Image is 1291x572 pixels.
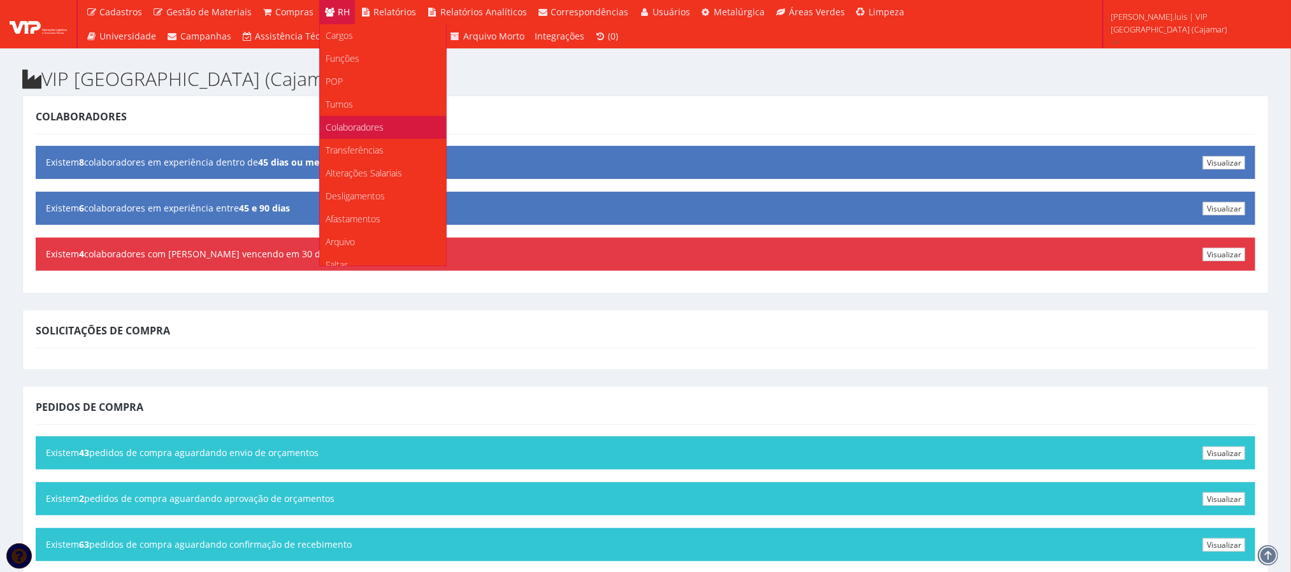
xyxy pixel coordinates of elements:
span: Universidade [100,30,157,42]
span: Faltas [326,259,349,271]
span: Compras [276,6,314,18]
a: Faltas [320,254,446,276]
span: Assistência Técnica [256,30,338,42]
a: Afastamentos [320,208,446,231]
span: Relatórios Analíticos [440,6,527,18]
a: Arquivo Morto [445,24,530,48]
span: Cargos [326,29,354,41]
span: Alterações Salariais [326,167,403,179]
span: Transferências [326,144,384,156]
a: Cargos [320,24,446,47]
span: Colaboradores [36,110,127,124]
span: Colaboradores [326,121,384,133]
span: Turnos [326,98,354,110]
b: 2 [79,492,84,504]
span: Correspondências [551,6,629,18]
div: Existem colaboradores em experiência dentro de [36,146,1255,179]
b: 43 [79,447,89,459]
b: 6 [79,202,84,214]
span: Metalúrgica [714,6,765,18]
span: POP [326,75,343,87]
a: Arquivo [320,231,446,254]
a: Visualizar [1203,538,1245,552]
span: (0) [609,30,619,42]
b: 8 [79,156,84,168]
a: Visualizar [1203,447,1245,460]
a: Visualizar [1203,492,1245,506]
span: RH [338,6,350,18]
span: [PERSON_NAME].luis | VIP [GEOGRAPHIC_DATA] (Cajamar) [1111,10,1274,36]
a: Universidade [81,24,162,48]
span: Arquivo Morto [463,30,524,42]
b: 63 [79,538,89,550]
div: Existem colaboradores em experiência entre [36,192,1255,225]
a: Integrações [530,24,589,48]
b: 45 e 90 dias [239,202,290,214]
h2: VIP [GEOGRAPHIC_DATA] (Cajamar) [22,68,1269,89]
b: 4 [79,248,84,260]
span: Campanhas [180,30,231,42]
a: Colaboradores [320,116,446,139]
span: Relatórios [374,6,417,18]
span: Funções [326,52,360,64]
a: Turnos [320,93,446,116]
span: Usuários [653,6,690,18]
span: Arquivo [326,236,356,248]
a: Transferências [320,139,446,162]
a: Funções [320,47,446,70]
span: Áreas Verdes [789,6,845,18]
a: Campanhas [162,24,237,48]
img: logo [10,15,67,34]
span: Limpeza [869,6,905,18]
a: Visualizar [1203,156,1245,169]
span: Pedidos de Compra [36,400,143,414]
span: Cadastros [100,6,143,18]
a: (0) [589,24,624,48]
a: Visualizar [1203,202,1245,215]
div: Existem pedidos de compra aguardando envio de orçamentos [36,436,1255,469]
span: Solicitações de Compra [36,324,170,338]
div: Existem pedidos de compra aguardando confirmação de recebimento [36,528,1255,561]
a: Assistência Técnica [236,24,343,48]
a: Desligamentos [320,185,446,208]
a: POP [320,70,446,93]
span: Gestão de Materiais [166,6,252,18]
a: Visualizar [1203,248,1245,261]
b: 45 dias ou menos [258,156,335,168]
a: Alterações Salariais [320,162,446,185]
span: Integrações [535,30,584,42]
div: Existem pedidos de compra aguardando aprovação de orçamentos [36,482,1255,515]
span: Desligamentos [326,190,386,202]
div: Existem colaboradores com [PERSON_NAME] vencendo em 30 dias ou menos [36,238,1255,271]
span: Afastamentos [326,213,381,225]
